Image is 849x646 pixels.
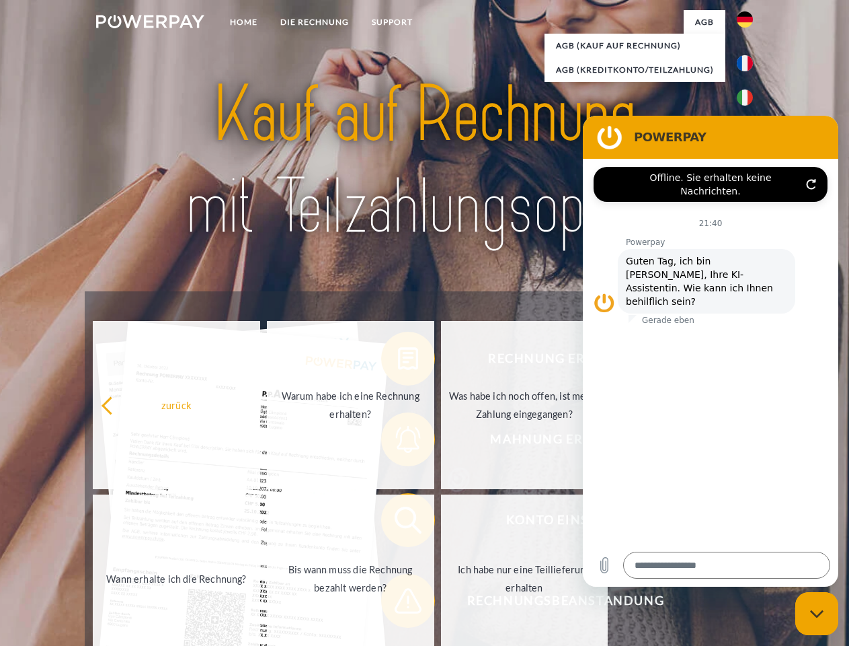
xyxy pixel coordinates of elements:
[218,10,269,34] a: Home
[128,65,721,258] img: title-powerpay_de.svg
[449,387,600,423] div: Was habe ich noch offen, ist meine Zahlung eingegangen?
[360,10,424,34] a: SUPPORT
[101,569,252,587] div: Wann erhalte ich die Rechnung?
[684,10,725,34] a: agb
[101,396,252,414] div: zurück
[737,55,753,71] img: fr
[449,561,600,597] div: Ich habe nur eine Teillieferung erhalten
[275,561,426,597] div: Bis wann muss die Rechnung bezahlt werden?
[269,10,360,34] a: DIE RECHNUNG
[795,592,838,635] iframe: Schaltfläche zum Öffnen des Messaging-Fensters; Konversation läuft
[583,116,838,587] iframe: Messaging-Fenster
[96,15,204,28] img: logo-powerpay-white.svg
[737,11,753,28] img: de
[737,89,753,106] img: it
[441,321,608,489] a: Was habe ich noch offen, ist meine Zahlung eingegangen?
[544,34,725,58] a: AGB (Kauf auf Rechnung)
[544,58,725,82] a: AGB (Kreditkonto/Teilzahlung)
[275,387,426,423] div: Warum habe ich eine Rechnung erhalten?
